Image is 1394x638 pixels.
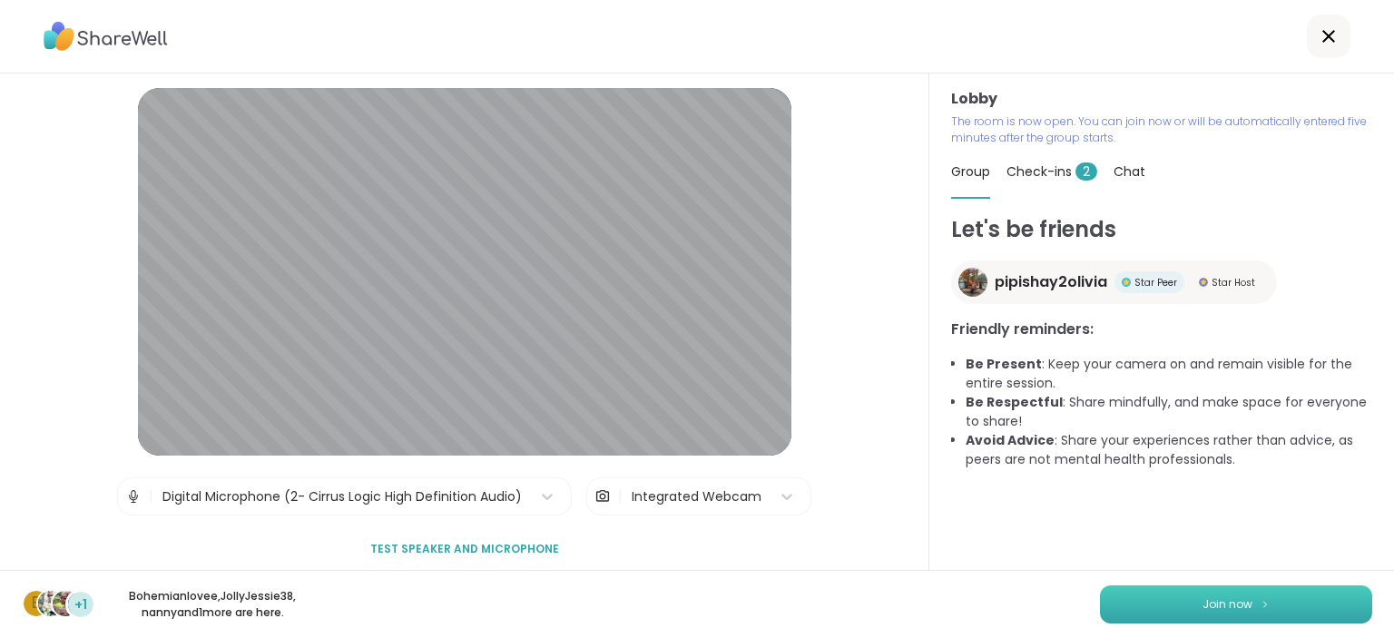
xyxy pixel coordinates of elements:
[1006,162,1097,181] span: Check-ins
[1114,162,1145,181] span: Chat
[1134,276,1177,290] span: Star Peer
[618,478,623,515] span: |
[44,15,168,57] img: ShareWell Logo
[370,541,559,557] span: Test speaker and microphone
[958,268,987,297] img: pipishay2olivia
[951,260,1277,304] a: pipishay2oliviapipishay2oliviaStar PeerStar PeerStar HostStar Host
[966,431,1055,449] b: Avoid Advice
[951,88,1372,110] h3: Lobby
[32,592,41,615] span: B
[1199,278,1208,287] img: Star Host
[995,271,1107,293] span: pipishay2olivia
[111,588,314,621] p: Bohemianlovee , JollyJessie38 , nanny and 1 more are here.
[594,478,611,515] img: Camera
[74,595,87,614] span: +1
[38,591,64,616] img: JollyJessie38
[149,478,153,515] span: |
[1260,599,1271,609] img: ShareWell Logomark
[125,478,142,515] img: Microphone
[1122,278,1131,287] img: Star Peer
[162,487,522,506] div: Digital Microphone (2- Cirrus Logic High Definition Audio)
[966,431,1372,469] li: : Share your experiences rather than advice, as peers are not mental health professionals.
[1075,162,1097,181] span: 2
[966,393,1063,411] b: Be Respectful
[951,319,1372,340] h3: Friendly reminders:
[951,162,990,181] span: Group
[966,393,1372,431] li: : Share mindfully, and make space for everyone to share!
[632,487,761,506] div: Integrated Webcam
[966,355,1042,373] b: Be Present
[1212,276,1255,290] span: Star Host
[951,113,1372,146] p: The room is now open. You can join now or will be automatically entered five minutes after the gr...
[53,591,78,616] img: nanny
[951,213,1372,246] h1: Let's be friends
[363,530,566,568] button: Test speaker and microphone
[1203,596,1252,613] span: Join now
[1100,585,1372,623] button: Join now
[966,355,1372,393] li: : Keep your camera on and remain visible for the entire session.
